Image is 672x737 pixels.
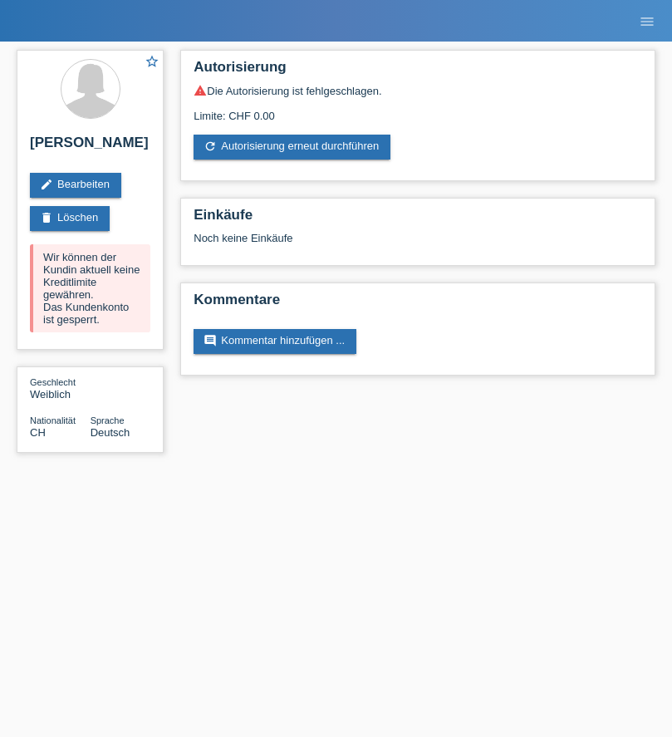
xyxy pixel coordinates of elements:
i: delete [40,211,53,224]
i: warning [194,84,207,97]
i: star_border [145,54,159,69]
span: Deutsch [91,426,130,439]
h2: Kommentare [194,292,642,317]
div: Weiblich [30,376,91,400]
span: Nationalität [30,415,76,425]
div: Die Autorisierung ist fehlgeschlagen. [194,84,642,97]
span: Geschlecht [30,377,76,387]
a: commentKommentar hinzufügen ... [194,329,356,354]
div: Limite: CHF 0.00 [194,97,642,122]
h2: Autorisierung [194,59,642,84]
a: menu [630,16,664,26]
i: menu [639,13,655,30]
div: Wir können der Kundin aktuell keine Kreditlimite gewähren. Das Kundenkonto ist gesperrt. [30,244,150,332]
h2: [PERSON_NAME] [30,135,150,160]
i: refresh [204,140,217,153]
span: Schweiz [30,426,46,439]
i: comment [204,334,217,347]
span: Sprache [91,415,125,425]
div: Noch keine Einkäufe [194,232,642,257]
i: edit [40,178,53,191]
h2: Einkäufe [194,207,642,232]
a: refreshAutorisierung erneut durchführen [194,135,390,160]
a: star_border [145,54,159,71]
a: editBearbeiten [30,173,121,198]
a: deleteLöschen [30,206,110,231]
